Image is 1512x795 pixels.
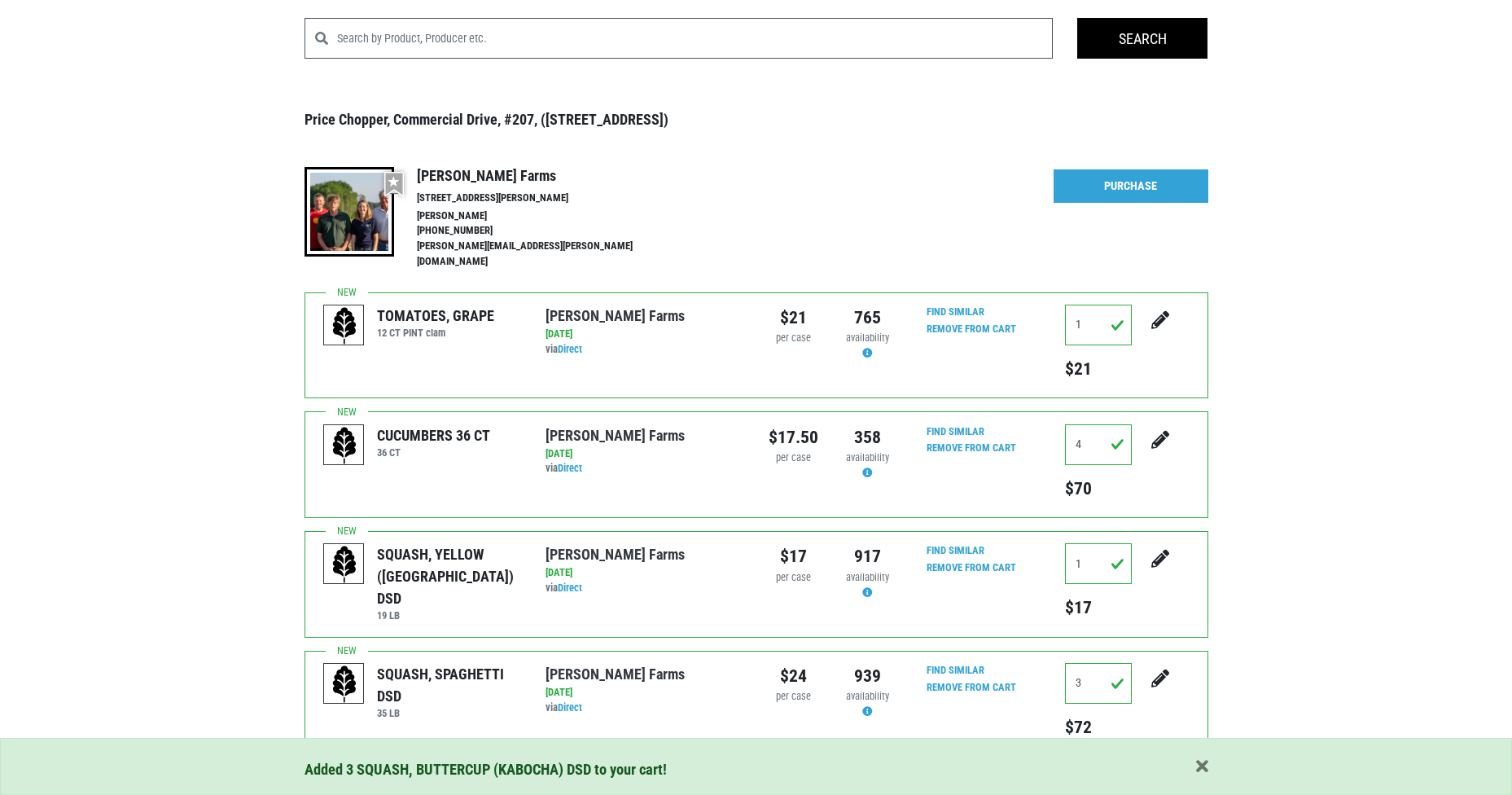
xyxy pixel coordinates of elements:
[546,685,743,701] div: [DATE]
[324,425,365,466] img: placeholder-variety-43d6402dacf2d531de610a020419775a.svg
[846,571,889,583] span: availability
[769,570,818,586] div: per case
[377,707,521,719] h6: 35 LB
[546,665,685,683] a: [PERSON_NAME] Farms
[417,209,668,224] li: [PERSON_NAME]
[377,446,490,459] h6: 36 CT
[417,167,668,185] h4: [PERSON_NAME] Farms
[1065,663,1132,704] input: Qty
[1077,18,1207,59] input: Search
[546,581,743,596] div: via
[546,565,743,581] div: [DATE]
[305,758,1208,781] div: Added 3 SQUASH, BUTTERCUP (KABOCHA) DSD to your cart!
[917,559,1026,578] input: Remove From Cart
[843,663,892,689] div: 939
[324,664,365,705] img: placeholder-variety-43d6402dacf2d531de610a020419775a.svg
[305,111,1208,129] h3: Price Chopper, Commercial Drive, #207, ([STREET_ADDRESS])
[377,543,521,609] div: SQUASH, YELLOW ([GEOGRAPHIC_DATA]) DSD
[305,167,394,257] img: thumbnail-8a08f3346781c529aa742b86dead986c.jpg
[324,305,365,346] img: placeholder-variety-43d6402dacf2d531de610a020419775a.svg
[1065,358,1132,380] h5: $21
[558,701,582,714] a: Direct
[558,582,582,594] a: Direct
[846,690,889,702] span: availability
[377,663,521,707] div: SQUASH, SPAGHETTI DSD
[843,305,892,331] div: 765
[377,327,494,339] h6: 12 CT PINT clam
[546,327,743,342] div: [DATE]
[1065,597,1132,618] h5: $17
[546,307,685,324] a: [PERSON_NAME] Farms
[417,223,668,239] li: [PHONE_NUMBER]
[917,679,1026,697] input: Remove From Cart
[546,342,743,358] div: via
[769,450,818,466] div: per case
[769,663,818,689] div: $24
[377,305,494,327] div: TOMATOES, GRAPE
[927,305,984,318] a: Find Similar
[558,343,582,355] a: Direct
[1065,305,1132,345] input: Qty
[927,544,984,556] a: Find Similar
[769,424,818,450] div: $17.50
[843,543,892,569] div: 917
[769,305,818,331] div: $21
[546,427,685,444] a: [PERSON_NAME] Farms
[337,18,1054,59] input: Search by Product, Producer etc.
[769,331,818,346] div: per case
[546,446,743,462] div: [DATE]
[377,424,490,446] div: CUCUMBERS 36 CT
[324,544,365,585] img: placeholder-variety-43d6402dacf2d531de610a020419775a.svg
[1054,169,1208,204] a: Purchase
[846,451,889,463] span: availability
[927,425,984,437] a: Find Similar
[917,320,1026,339] input: Remove From Cart
[1065,543,1132,584] input: Qty
[1065,424,1132,465] input: Qty
[558,462,582,474] a: Direct
[843,424,892,450] div: 358
[546,701,743,716] div: via
[546,461,743,477] div: via
[417,239,668,270] li: [PERSON_NAME][EMAIL_ADDRESS][PERSON_NAME][DOMAIN_NAME]
[846,332,889,344] span: availability
[417,191,668,206] li: [STREET_ADDRESS][PERSON_NAME]
[1065,717,1132,738] h5: $72
[377,609,521,622] h6: 19 LB
[927,664,984,676] a: Find Similar
[769,543,818,569] div: $17
[917,439,1026,458] input: Remove From Cart
[769,689,818,705] div: per case
[546,546,685,563] a: [PERSON_NAME] Farms
[1065,478,1132,499] h5: $70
